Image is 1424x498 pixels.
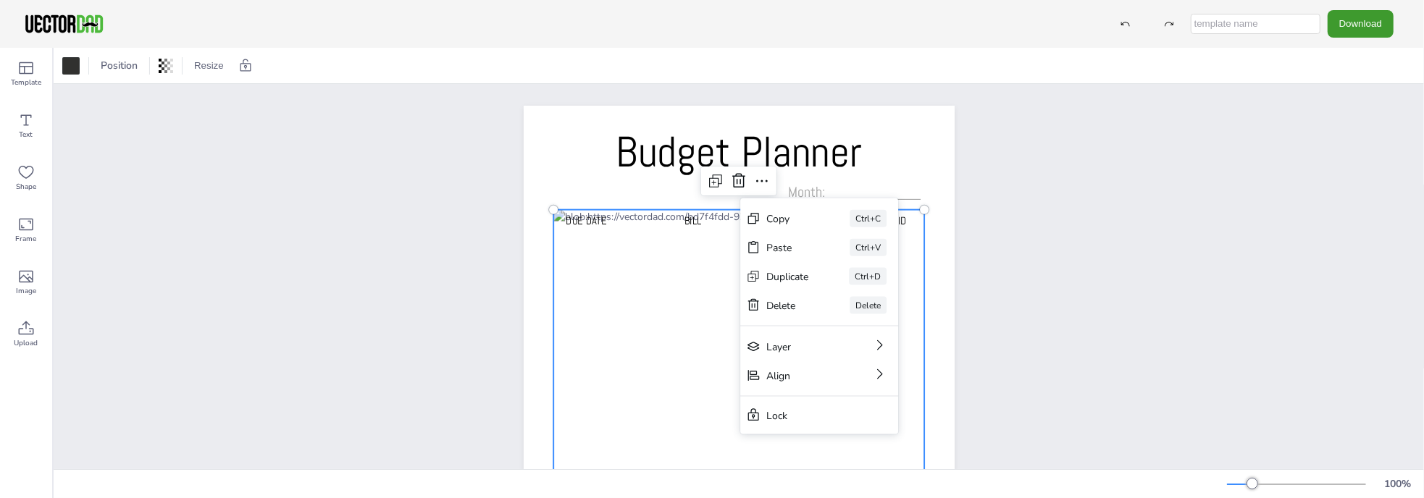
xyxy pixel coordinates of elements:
[566,214,606,227] span: Due Date
[850,239,887,256] div: Ctrl+V
[789,182,921,201] span: Month:____________
[16,181,36,193] span: Shape
[16,285,36,297] span: Image
[766,298,809,312] div: Delete
[11,77,41,88] span: Template
[188,54,230,77] button: Resize
[98,59,141,72] span: Position
[20,129,33,140] span: Text
[766,240,809,254] div: Paste
[850,297,887,314] div: Delete
[849,268,887,285] div: Ctrl+D
[766,368,832,382] div: Align
[684,214,700,227] span: BILL
[1381,477,1415,491] div: 100 %
[766,339,832,353] div: Layer
[16,233,37,245] span: Frame
[766,211,809,225] div: Copy
[766,408,852,422] div: Lock
[14,337,38,349] span: Upload
[850,210,887,227] div: Ctrl+C
[1328,10,1394,37] button: Download
[1191,14,1320,34] input: template name
[23,13,105,35] img: VectorDad-1.png
[887,214,906,227] span: PAID
[766,269,808,283] div: Duplicate
[616,124,862,179] span: Budget Planner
